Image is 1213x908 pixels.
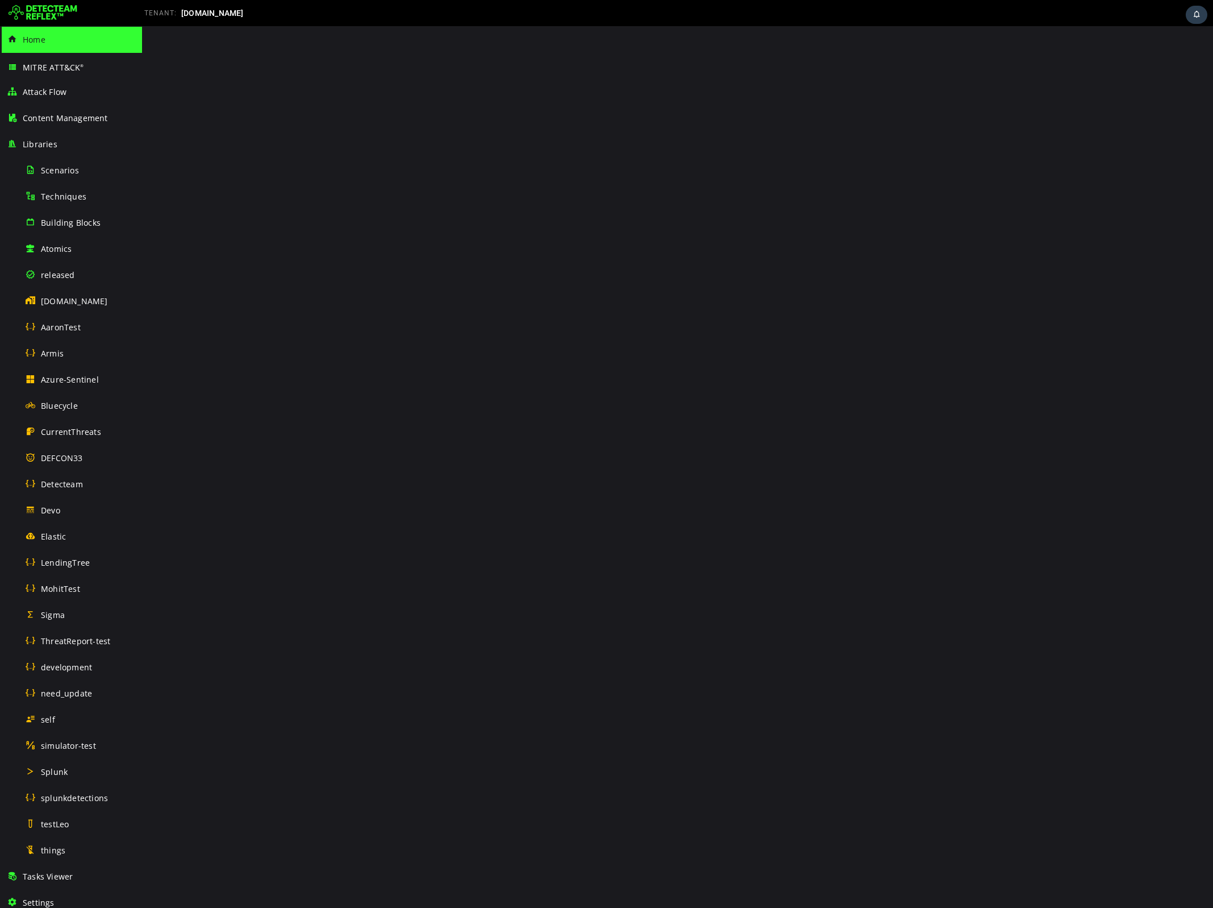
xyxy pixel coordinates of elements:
[41,191,86,202] span: Techniques
[41,688,92,699] span: need_update
[41,453,83,463] span: DEFCON33
[23,86,66,97] span: Attack Flow
[9,4,77,22] img: Detecteam logo
[41,819,69,830] span: testLeo
[41,583,80,594] span: MohitTest
[41,217,101,228] span: Building Blocks
[41,270,75,280] span: released
[41,505,60,516] span: Devo
[41,243,72,254] span: Atomics
[23,62,84,73] span: MITRE ATT&CK
[1186,6,1207,24] div: Task Notifications
[41,610,65,620] span: Sigma
[41,348,64,359] span: Armis
[23,897,55,908] span: Settings
[41,296,108,306] span: [DOMAIN_NAME]
[41,374,99,385] span: Azure-Sentinel
[41,766,68,777] span: Splunk
[41,557,90,568] span: LendingTree
[41,636,110,646] span: ThreatReport-test
[80,63,84,68] sup: ®
[23,871,73,882] span: Tasks Viewer
[41,479,83,490] span: Detecteam
[41,165,79,176] span: Scenarios
[23,113,108,123] span: Content Management
[181,9,244,18] span: [DOMAIN_NAME]
[41,793,108,803] span: splunkdetections
[144,9,177,17] span: TENANT:
[41,426,101,437] span: CurrentThreats
[23,34,45,45] span: Home
[41,740,96,751] span: simulator-test
[41,662,92,673] span: development
[41,714,55,725] span: self
[41,845,65,856] span: things
[41,531,66,542] span: Elastic
[41,322,81,333] span: AaronTest
[23,139,57,150] span: Libraries
[41,400,78,411] span: Bluecycle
